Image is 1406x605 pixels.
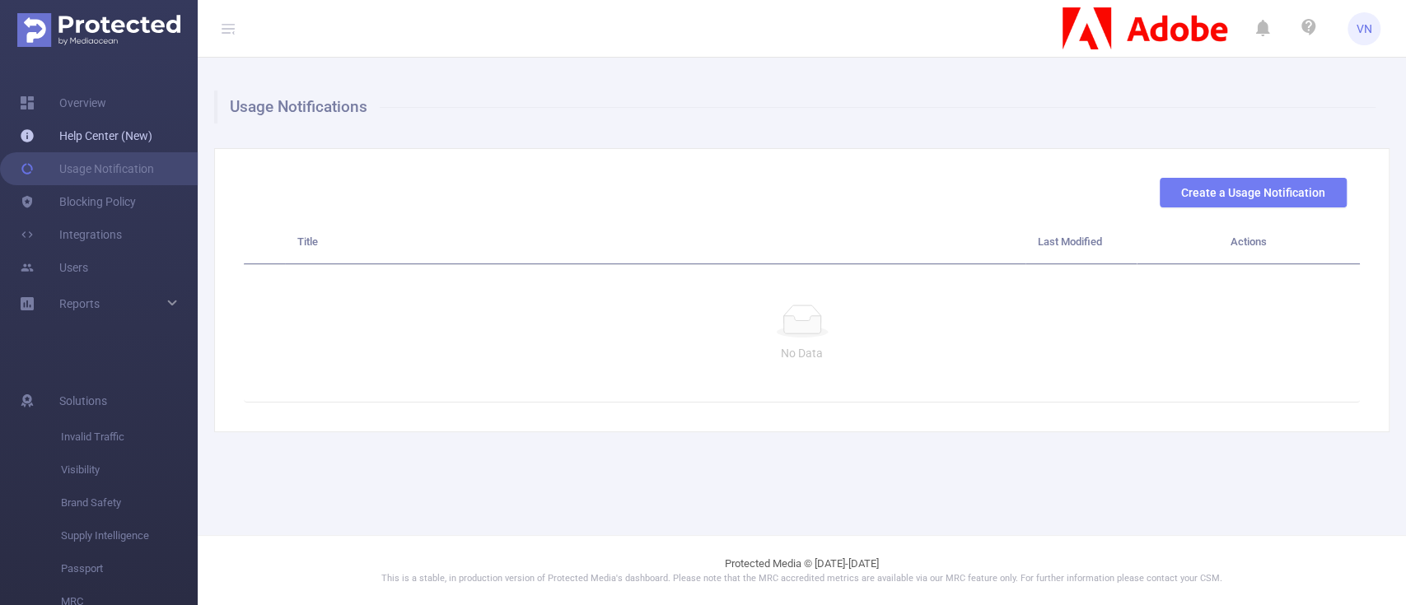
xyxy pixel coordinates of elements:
[61,486,198,519] span: Brand Safety
[1231,235,1267,248] span: Actions
[257,344,1347,362] p: No Data
[1160,178,1347,207] button: Create a Usage Notification
[61,519,198,552] span: Supply Intelligence
[61,454,198,486] span: Visibility
[198,535,1406,605] footer: Protected Media © [DATE]-[DATE]
[20,86,106,119] a: Overview
[20,185,136,218] a: Blocking Policy
[1357,12,1372,45] span: VN
[20,218,122,251] a: Integrations
[61,421,198,454] span: Invalid Traffic
[1038,235,1102,248] span: Last Modified
[61,552,198,585] span: Passport
[59,287,100,320] a: Reports
[20,152,154,185] a: Usage Notification
[297,235,318,248] span: Title
[20,119,152,152] a: Help Center (New)
[20,251,88,284] a: Users
[214,91,1376,123] h1: Usage Notifications
[59,384,107,417] span: Solutions
[17,13,180,47] img: Protected Media
[239,572,1365,586] p: This is a stable, in production version of Protected Media's dashboard. Please note that the MRC ...
[59,297,100,310] span: Reports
